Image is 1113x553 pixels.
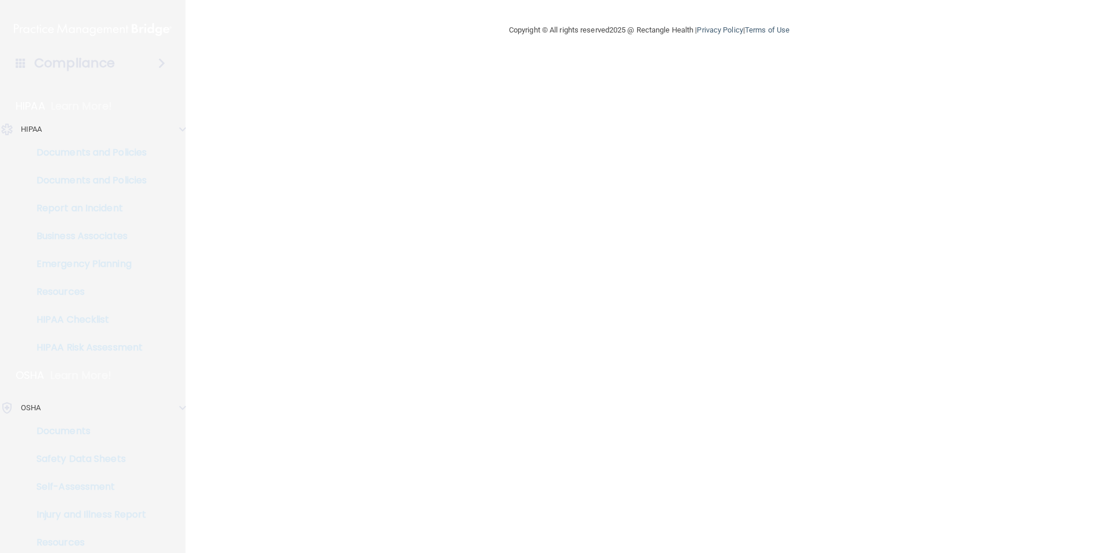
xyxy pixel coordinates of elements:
[34,55,115,71] h4: Compliance
[8,147,166,158] p: Documents and Policies
[16,368,45,382] p: OSHA
[8,481,166,493] p: Self-Assessment
[8,342,166,353] p: HIPAA Risk Assessment
[8,203,166,214] p: Report an Incident
[8,230,166,242] p: Business Associates
[697,26,743,34] a: Privacy Policy
[8,175,166,186] p: Documents and Policies
[8,314,166,326] p: HIPAA Checklist
[8,537,166,548] p: Resources
[438,12,861,49] div: Copyright © All rights reserved 2025 @ Rectangle Health | |
[745,26,790,34] a: Terms of Use
[51,99,112,113] p: Learn More!
[8,425,166,437] p: Documents
[14,18,172,41] img: PMB logo
[21,401,41,415] p: OSHA
[21,122,42,136] p: HIPAA
[16,99,45,113] p: HIPAA
[8,258,166,270] p: Emergency Planning
[8,509,166,521] p: Injury and Illness Report
[8,286,166,298] p: Resources
[8,453,166,465] p: Safety Data Sheets
[50,368,112,382] p: Learn More!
